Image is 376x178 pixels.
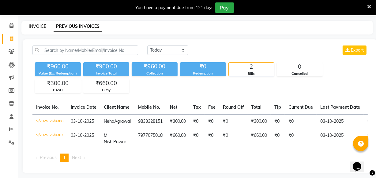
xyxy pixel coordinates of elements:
span: Client Name [104,104,130,110]
span: Invoice No. [36,104,59,110]
td: ₹0 [285,114,317,129]
span: M Nishi [104,133,113,144]
td: 03-10-2025 [317,114,364,129]
span: Neha [104,118,114,124]
td: ₹0 [219,129,247,149]
span: Round Off [223,104,244,110]
td: ₹660.00 [166,129,190,149]
button: Export [343,45,367,55]
div: ₹960.00 [132,62,178,71]
div: Redemption [180,71,226,76]
td: ₹0 [271,114,285,129]
td: V/2025-26/0368 [32,114,67,129]
button: Pay [215,2,234,13]
span: Last Payment Date [320,104,360,110]
nav: Pagination [32,154,368,162]
span: Export [351,47,364,53]
div: ₹660.00 [84,79,129,88]
div: Cancelled [277,71,322,76]
div: ₹960.00 [35,62,81,71]
div: 2 [229,63,274,71]
iframe: chat widget [350,154,370,172]
td: ₹0 [190,114,205,129]
input: Search by Name/Mobile/Email/Invoice No [32,45,138,55]
span: Previous [40,155,57,160]
span: Next [72,155,81,160]
td: ₹300.00 [247,114,271,129]
span: Agrawal [114,118,131,124]
td: 9833328151 [134,114,166,129]
span: Current Due [288,104,313,110]
td: ₹0 [219,114,247,129]
td: ₹0 [271,129,285,149]
span: Net [170,104,177,110]
span: Pawar [113,139,126,144]
div: ₹300.00 [35,79,81,88]
span: Total [251,104,261,110]
span: 1 [63,155,66,160]
span: Tip [274,104,281,110]
div: Value (Ex. Redemption) [35,71,81,76]
td: ₹0 [285,129,317,149]
td: ₹300.00 [166,114,190,129]
div: ₹0 [180,62,226,71]
td: ₹0 [205,114,219,129]
span: 03-10-2025 [71,133,94,138]
td: ₹660.00 [247,129,271,149]
span: 03-10-2025 [71,118,94,124]
td: 03-10-2025 [317,129,364,149]
span: Tax [193,104,201,110]
a: INVOICE [29,24,46,29]
span: Fee [208,104,216,110]
td: 7977075018 [134,129,166,149]
a: PREVIOUS INVOICES [54,21,102,32]
td: ₹0 [190,129,205,149]
div: Invoice Total [83,71,129,76]
span: Mobile No. [138,104,160,110]
div: 0 [277,63,322,71]
td: V/2025-26/0367 [32,129,67,149]
div: GPay [84,88,129,93]
td: ₹0 [205,129,219,149]
div: Bills [229,71,274,76]
span: Invoice Date [71,104,96,110]
div: ₹960.00 [83,62,129,71]
div: Collection [132,71,178,76]
div: CASH [35,88,81,93]
div: You have a payment due from 121 days [136,5,214,11]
